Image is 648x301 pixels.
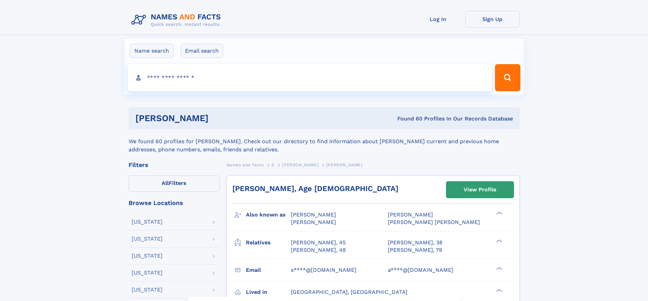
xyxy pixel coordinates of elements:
a: [PERSON_NAME], Age [DEMOGRAPHIC_DATA] [232,184,398,193]
div: ❯ [495,288,503,293]
div: Filters [129,162,220,168]
label: Email search [181,44,223,58]
div: [US_STATE] [132,219,163,225]
a: [PERSON_NAME], 45 [291,239,346,246]
span: S [271,163,275,167]
div: [US_STATE] [132,287,163,293]
span: [PERSON_NAME] [388,211,433,218]
h3: Relatives [246,237,291,248]
h1: [PERSON_NAME] [135,114,303,123]
span: All [162,180,169,186]
span: [GEOGRAPHIC_DATA], [GEOGRAPHIC_DATA] [291,289,408,295]
a: [PERSON_NAME] [282,161,318,169]
a: [PERSON_NAME], 38 [388,239,443,246]
img: Logo Names and Facts [129,11,227,29]
div: Found 60 Profiles In Our Records Database [303,115,513,123]
a: [PERSON_NAME], 79 [388,246,442,254]
div: ❯ [495,266,503,270]
a: Sign Up [465,11,520,27]
div: [US_STATE] [132,253,163,259]
input: search input [128,64,492,91]
span: [PERSON_NAME] [PERSON_NAME] [388,219,480,225]
span: [PERSON_NAME] [291,211,336,218]
a: S [271,161,275,169]
a: Log In [411,11,465,27]
h3: Lived in [246,286,291,298]
a: [PERSON_NAME], 48 [291,246,346,254]
a: View Profile [446,182,514,198]
div: ❯ [495,239,503,243]
label: Filters [129,175,220,192]
div: View Profile [464,182,496,197]
a: Names and Facts [227,161,264,169]
div: We found 60 profiles for [PERSON_NAME]. Check out our directory to find information about [PERSON... [129,129,520,154]
span: [PERSON_NAME] [291,219,336,225]
h3: Email [246,264,291,276]
label: Name search [130,44,173,58]
h3: Also known as [246,209,291,221]
div: [US_STATE] [132,236,163,242]
span: [PERSON_NAME] [282,163,318,167]
div: ❯ [495,211,503,215]
div: Browse Locations [129,200,220,206]
div: [US_STATE] [132,270,163,276]
button: Search Button [495,64,520,91]
span: [PERSON_NAME] [326,163,363,167]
